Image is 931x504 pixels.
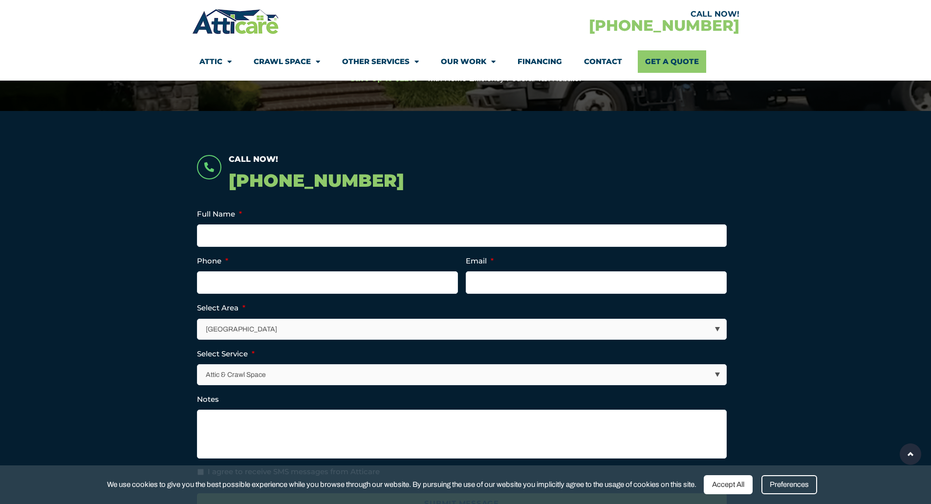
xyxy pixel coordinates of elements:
[229,154,278,164] span: Call Now!
[197,303,245,313] label: Select Area
[638,50,706,73] a: Get A Quote
[107,479,696,491] span: We use cookies to give you the best possible experience while you browse through our website. By ...
[254,50,320,73] a: Crawl Space
[761,475,817,494] div: Preferences
[197,209,242,219] label: Full Name
[441,50,496,73] a: Our Work
[466,10,739,18] div: CALL NOW!
[704,475,753,494] div: Accept All
[518,50,562,73] a: Financing
[197,256,228,266] label: Phone
[199,50,732,73] nav: Menu
[199,50,232,73] a: Attic
[197,349,255,359] label: Select Service
[466,256,494,266] label: Email
[342,50,419,73] a: Other Services
[584,50,622,73] a: Contact
[197,394,219,404] label: Notes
